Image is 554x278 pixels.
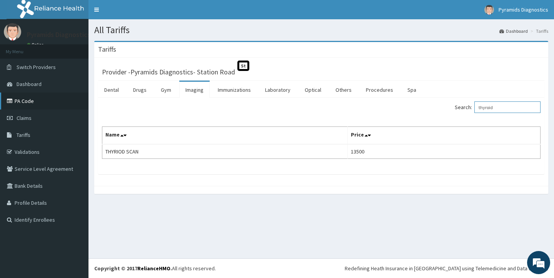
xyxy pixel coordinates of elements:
a: Procedures [360,82,399,98]
textarea: Type your message and hit 'Enter' [4,191,147,218]
label: Search: [455,101,541,113]
a: Optical [299,82,327,98]
a: Others [329,82,358,98]
p: Pyramids Diagnostics [27,31,90,38]
td: THYRIOD SCAN [102,144,348,159]
a: Laboratory [259,82,297,98]
a: Immunizations [212,82,257,98]
span: We're online! [45,88,106,165]
a: Spa [401,82,422,98]
div: Minimize live chat window [126,4,145,22]
strong: Copyright © 2017 . [94,265,172,272]
li: Tariffs [529,28,548,34]
div: Redefining Heath Insurance in [GEOGRAPHIC_DATA] using Telemedicine and Data Science! [345,265,548,272]
span: Tariffs [17,131,30,138]
span: Dashboard [17,81,42,88]
span: St [237,61,249,71]
a: Gym [155,82,177,98]
a: RelianceHMO [137,265,170,272]
h1: All Tariffs [94,25,548,35]
a: Online [27,42,45,47]
a: Dental [98,82,125,98]
h3: Provider - Pyramids Diagnostics- Station Road [102,69,235,76]
footer: All rights reserved. [88,258,554,278]
th: Name [102,127,348,145]
td: 13500 [347,144,540,159]
img: User Image [484,5,494,15]
a: Imaging [179,82,210,98]
div: Chat with us now [40,43,129,53]
input: Search: [474,101,541,113]
a: Dashboard [499,28,528,34]
span: Switch Providers [17,64,56,71]
span: Claims [17,115,32,121]
img: User Image [4,23,21,40]
span: Pyramids Diagnostics [499,6,548,13]
h3: Tariffs [98,46,116,53]
a: Drugs [127,82,153,98]
th: Price [347,127,540,145]
img: d_794563401_company_1708531726252_794563401 [14,39,31,58]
